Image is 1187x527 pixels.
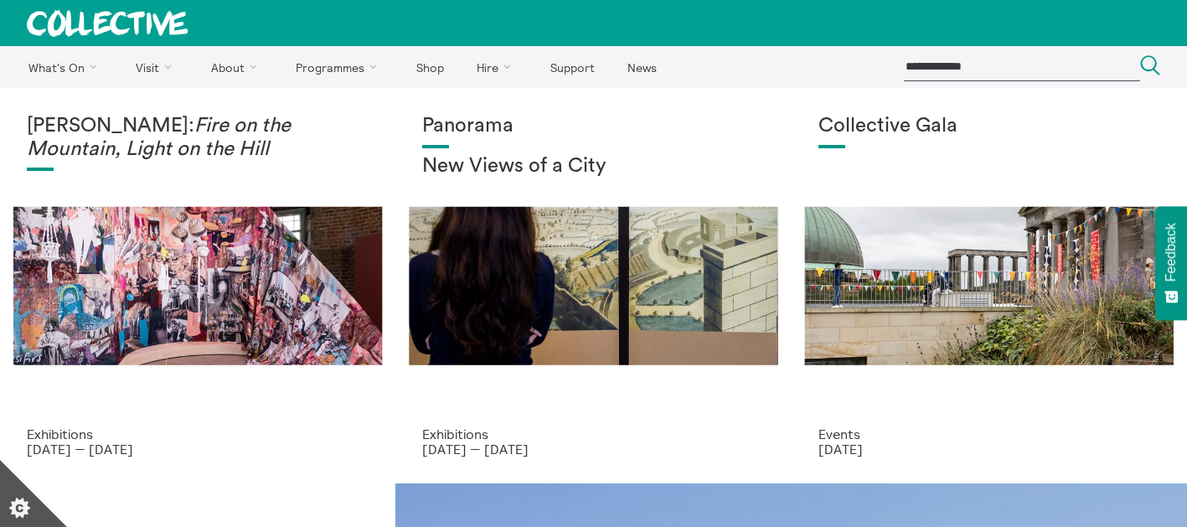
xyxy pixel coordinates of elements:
[196,46,278,88] a: About
[1164,223,1179,282] span: Feedback
[27,116,291,159] em: Fire on the Mountain, Light on the Hill
[1155,206,1187,320] button: Feedback - Show survey
[422,426,764,442] p: Exhibitions
[395,88,791,483] a: Collective Panorama June 2025 small file 8 Panorama New Views of a City Exhibitions [DATE] — [DATE]
[535,46,609,88] a: Support
[818,426,1160,442] p: Events
[422,442,764,457] p: [DATE] — [DATE]
[422,155,764,178] h2: New Views of a City
[121,46,194,88] a: Visit
[818,442,1160,457] p: [DATE]
[13,46,118,88] a: What's On
[612,46,671,88] a: News
[818,115,1160,138] h1: Collective Gala
[792,88,1187,483] a: Collective Gala 2023. Image credit Sally Jubb. Collective Gala Events [DATE]
[27,442,369,457] p: [DATE] — [DATE]
[422,115,764,138] h1: Panorama
[462,46,533,88] a: Hire
[401,46,458,88] a: Shop
[27,426,369,442] p: Exhibitions
[281,46,399,88] a: Programmes
[27,115,369,161] h1: [PERSON_NAME]:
